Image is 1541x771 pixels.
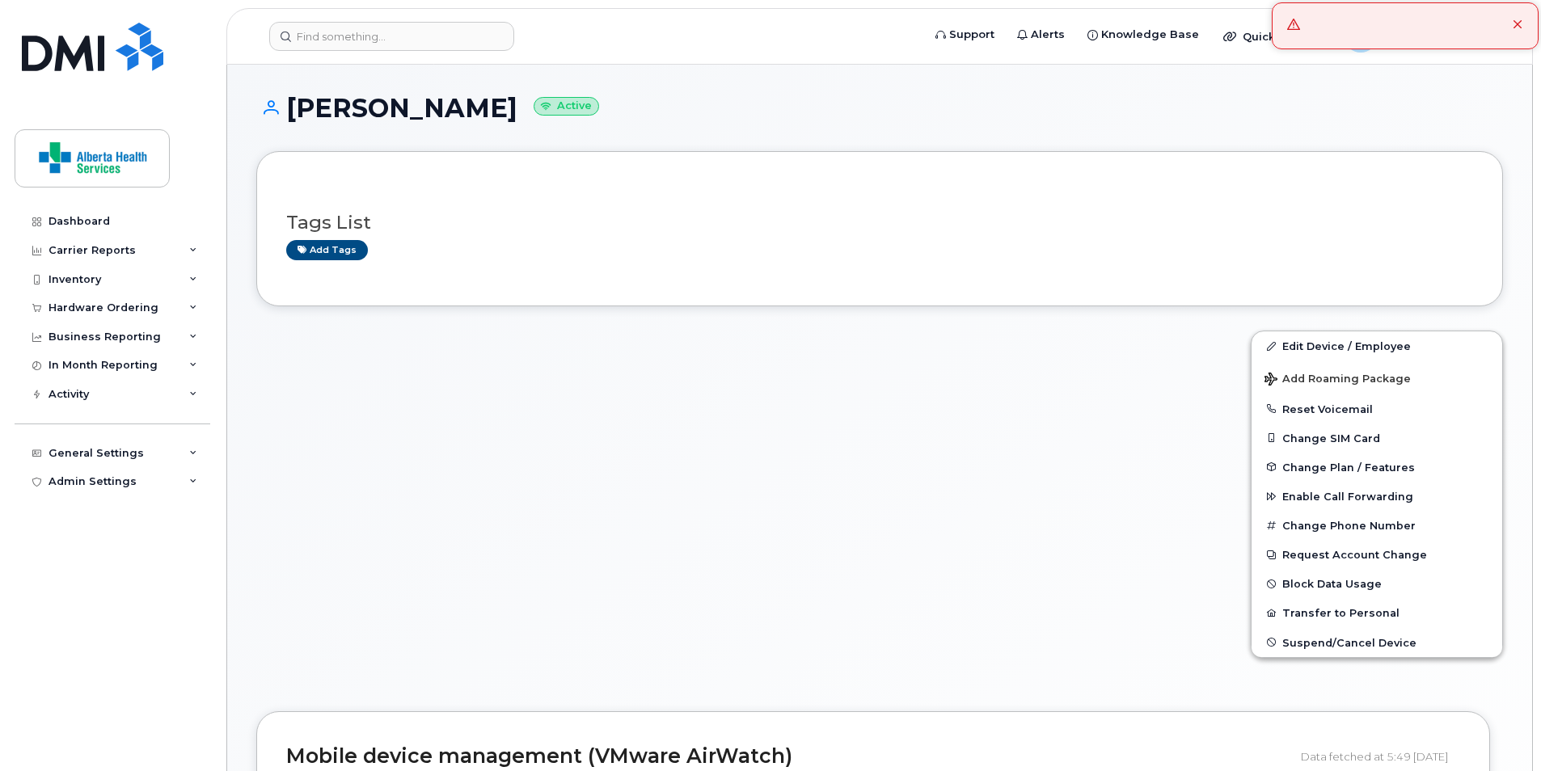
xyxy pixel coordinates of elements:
button: Enable Call Forwarding [1252,482,1502,511]
a: Add tags [286,240,368,260]
h2: Mobile device management (VMware AirWatch) [286,745,1289,768]
button: Reset Voicemail [1252,394,1502,423]
button: Change SIM Card [1252,423,1502,453]
button: Transfer to Personal [1252,598,1502,627]
button: Block Data Usage [1252,569,1502,598]
h3: Tags List [286,213,1473,233]
span: Enable Call Forwarding [1282,491,1413,503]
small: Active [534,97,599,116]
span: Add Roaming Package [1264,373,1411,388]
h1: [PERSON_NAME] [256,94,1503,122]
a: Edit Device / Employee [1252,331,1502,360]
button: Change Phone Number [1252,511,1502,540]
button: Request Account Change [1252,540,1502,569]
button: Suspend/Cancel Device [1252,628,1502,657]
span: Change Plan / Features [1282,461,1415,473]
button: Add Roaming Package [1252,361,1502,394]
span: Suspend/Cancel Device [1282,636,1416,648]
button: Change Plan / Features [1252,453,1502,482]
